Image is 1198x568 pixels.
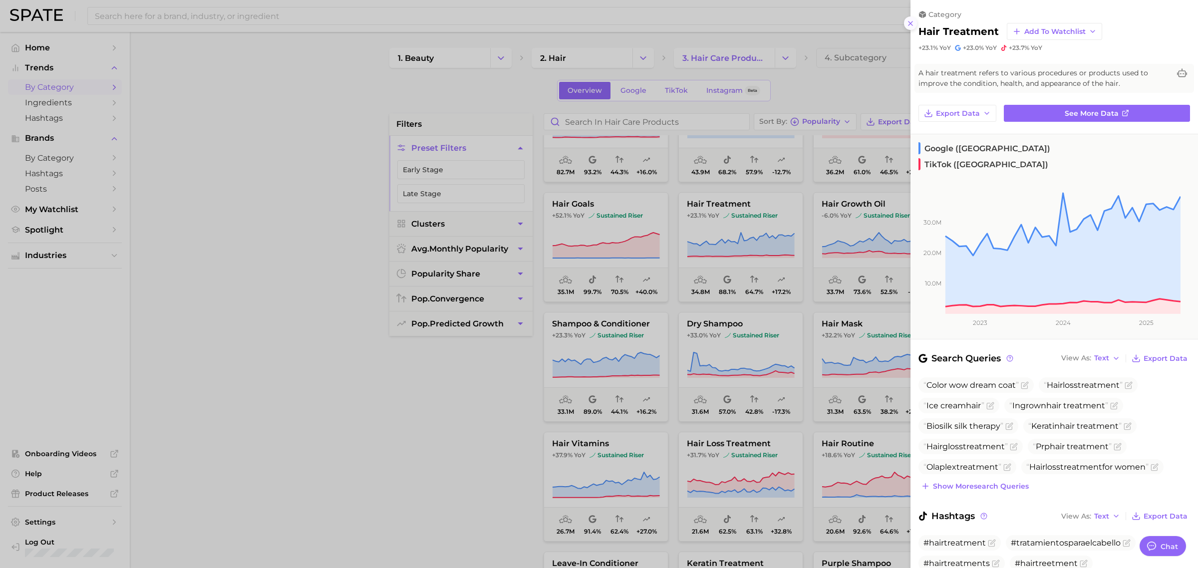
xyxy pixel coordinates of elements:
span: YoY [985,44,997,52]
span: gloss [923,442,1008,451]
span: Hair [1047,380,1063,390]
tspan: 2024 [1056,319,1071,326]
span: TikTok ([GEOGRAPHIC_DATA]) [918,158,1048,170]
span: loss for women [1026,462,1149,472]
button: Flag as miscategorized or irrelevant [1110,402,1118,410]
span: Export Data [1144,512,1188,521]
span: Hashtags [918,509,989,523]
span: hair [1050,442,1065,451]
span: A hair treatment refers to various procedures or products used to improve the condition, health, ... [918,68,1170,89]
span: YoY [939,44,951,52]
span: hair [1046,401,1061,410]
span: treatment [1077,421,1119,431]
button: Flag as miscategorized or irrelevant [1021,381,1029,389]
button: Show moresearch queries [918,479,1031,493]
button: Flag as miscategorized or irrelevant [988,539,996,547]
button: Export Data [1129,351,1190,365]
span: +23.7% [1009,44,1029,51]
span: treatment [956,462,998,472]
h2: hair treatment [918,25,999,37]
button: View AsText [1059,352,1123,365]
button: Flag as miscategorized or irrelevant [992,560,1000,568]
button: Flag as miscategorized or irrelevant [986,402,994,410]
button: Export Data [918,105,996,122]
span: Hair [1029,462,1045,472]
span: Text [1094,355,1109,361]
button: Flag as miscategorized or irrelevant [1123,539,1131,547]
span: category [928,10,961,19]
tspan: 2025 [1139,319,1154,326]
tspan: 2023 [973,319,987,326]
span: Export Data [1144,354,1188,363]
button: Flag as miscategorized or irrelevant [1151,463,1159,471]
span: Add to Watchlist [1024,27,1086,36]
button: Flag as miscategorized or irrelevant [1010,443,1018,451]
span: View As [1061,355,1091,361]
button: View AsText [1059,510,1123,523]
span: +23.0% [963,44,984,51]
span: treatment [1060,462,1102,472]
button: Flag as miscategorized or irrelevant [1080,560,1088,568]
span: Export Data [936,109,980,118]
button: Export Data [1129,509,1190,523]
span: #hairtreetment [1015,559,1078,568]
span: +23.1% [918,44,938,51]
span: Prp [1033,442,1112,451]
span: View As [1061,514,1091,519]
span: treatment [1063,401,1105,410]
span: Show more search queries [933,482,1029,491]
span: #tratamientosparaelcabello [1011,538,1121,548]
span: Biosilk silk therapy [923,421,1003,431]
span: #hairtreatments [923,559,990,568]
span: Google ([GEOGRAPHIC_DATA]) [918,142,1050,154]
span: Hair [926,442,942,451]
button: Flag as miscategorized or irrelevant [1124,422,1132,430]
span: Ice cream [923,401,984,410]
button: Flag as miscategorized or irrelevant [1125,381,1133,389]
button: Add to Watchlist [1007,23,1102,40]
span: YoY [1031,44,1042,52]
span: treatment [1067,442,1109,451]
button: Flag as miscategorized or irrelevant [1114,443,1122,451]
span: See more data [1065,109,1119,118]
span: Color wow dream coat [923,380,1019,390]
span: Text [1094,514,1109,519]
span: hair [966,401,981,410]
button: Flag as miscategorized or irrelevant [1005,422,1013,430]
span: Keratin [1028,421,1122,431]
button: Flag as miscategorized or irrelevant [1003,463,1011,471]
span: Olaplex [923,462,1001,472]
span: treatment [963,442,1005,451]
span: Ingrown [1009,401,1108,410]
span: hair [1060,421,1075,431]
span: treatment [1078,380,1120,390]
span: Search Queries [918,351,1015,365]
span: #hairtreatment [923,538,986,548]
span: loss [1044,380,1123,390]
a: See more data [1004,105,1190,122]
